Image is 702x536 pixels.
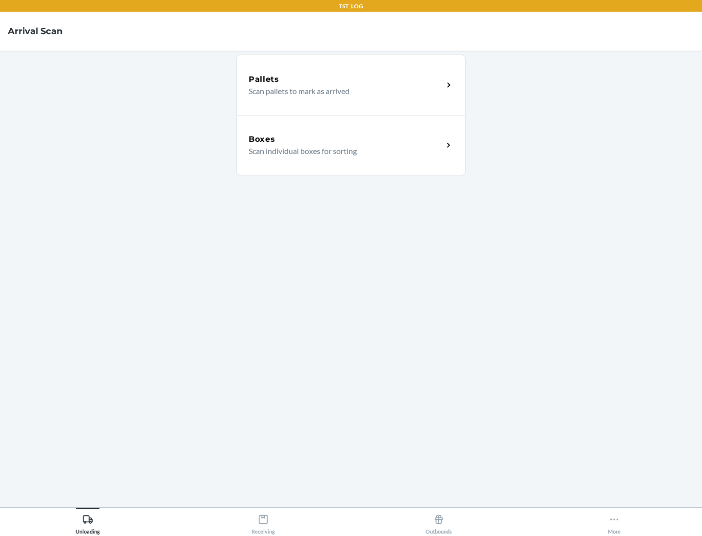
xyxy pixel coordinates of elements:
p: Scan individual boxes for sorting [249,145,435,157]
div: Unloading [76,510,100,535]
h4: Arrival Scan [8,25,62,38]
button: More [526,508,702,535]
h5: Boxes [249,134,275,145]
p: Scan pallets to mark as arrived [249,85,435,97]
a: PalletsScan pallets to mark as arrived [236,55,466,115]
button: Outbounds [351,508,526,535]
div: Outbounds [426,510,452,535]
p: TST_LOG [339,2,363,11]
div: More [608,510,621,535]
div: Receiving [252,510,275,535]
h5: Pallets [249,74,279,85]
button: Receiving [175,508,351,535]
a: BoxesScan individual boxes for sorting [236,115,466,175]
